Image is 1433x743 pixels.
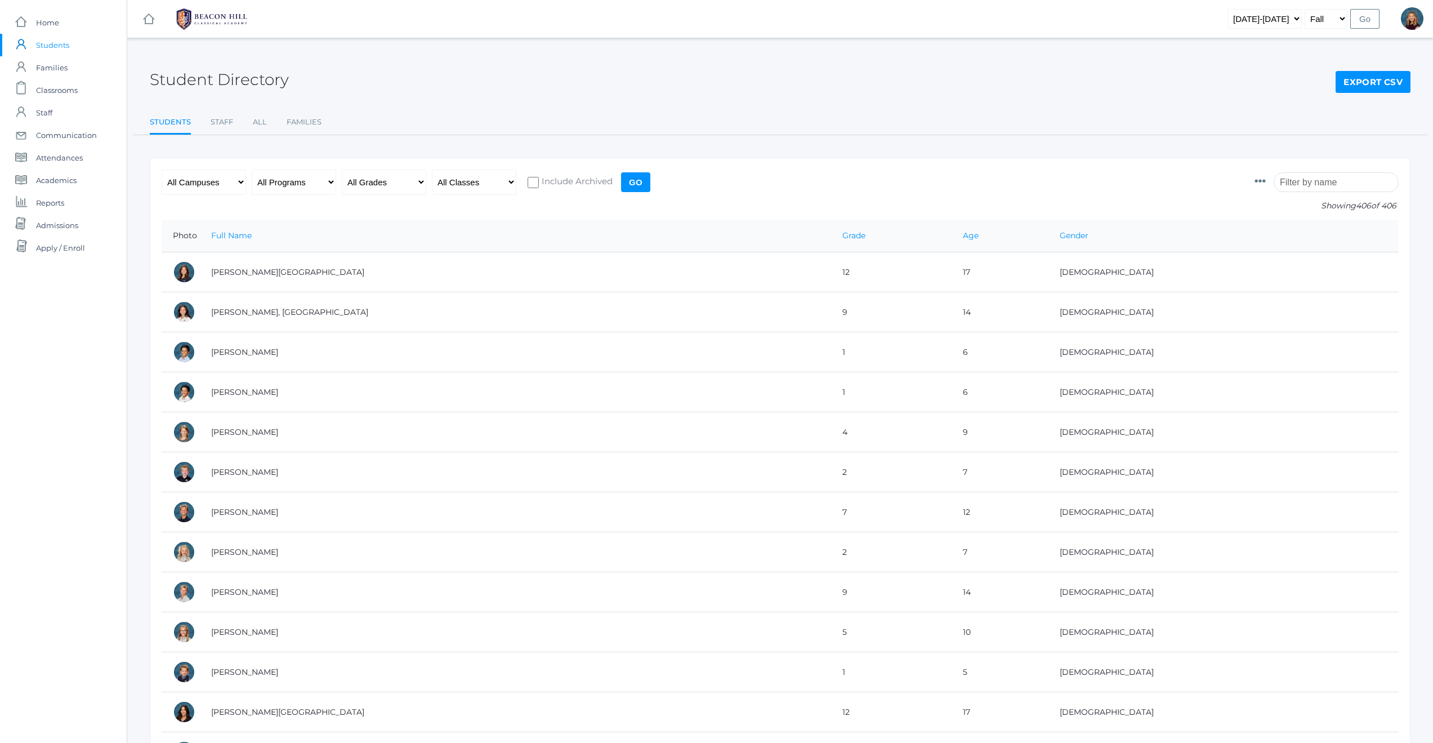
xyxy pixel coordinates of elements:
div: Elle Albanese [173,541,195,563]
p: Showing of 406 [1255,200,1399,212]
img: BHCALogos-05-308ed15e86a5a0abce9b8dd61676a3503ac9727e845dece92d48e8588c001991.png [169,5,254,33]
div: Dominic Abrea [173,341,195,363]
td: [DEMOGRAPHIC_DATA] [1048,452,1399,492]
div: Lindsay Leeds [1401,7,1423,30]
span: Families [36,56,68,79]
td: 12 [831,252,952,292]
a: Full Name [211,230,252,241]
td: 7 [831,492,952,532]
span: Attendances [36,146,83,169]
td: 17 [952,692,1048,732]
td: [DEMOGRAPHIC_DATA] [1048,412,1399,452]
span: Communication [36,124,97,146]
td: 4 [831,412,952,452]
td: 1 [831,652,952,692]
td: 14 [952,292,1048,332]
td: 6 [952,332,1048,372]
span: Home [36,11,59,34]
input: Go [1350,9,1380,29]
td: [DEMOGRAPHIC_DATA] [1048,332,1399,372]
td: 1 [831,332,952,372]
td: [PERSON_NAME] [200,652,831,692]
td: [PERSON_NAME] [200,372,831,412]
div: Nolan Alstot [173,661,195,683]
td: 2 [831,452,952,492]
td: [PERSON_NAME][GEOGRAPHIC_DATA] [200,692,831,732]
td: 7 [952,532,1048,572]
td: 9 [831,572,952,612]
span: Include Archived [539,175,613,189]
h2: Student Directory [150,71,289,88]
span: Students [36,34,69,56]
td: [PERSON_NAME] [200,572,831,612]
td: [DEMOGRAPHIC_DATA] [1048,652,1399,692]
td: 1 [831,372,952,412]
td: 12 [831,692,952,732]
td: 14 [952,572,1048,612]
td: [DEMOGRAPHIC_DATA] [1048,692,1399,732]
span: Admissions [36,214,78,237]
td: 6 [952,372,1048,412]
a: Grade [842,230,865,241]
td: [PERSON_NAME] [200,532,831,572]
td: 12 [952,492,1048,532]
span: Reports [36,192,64,214]
div: Jack Adams [173,461,195,483]
span: Classrooms [36,79,78,101]
a: Staff [211,111,233,134]
span: Apply / Enroll [36,237,85,259]
a: Families [287,111,322,134]
input: Include Archived [528,177,539,188]
th: Photo [162,220,200,252]
td: 9 [952,412,1048,452]
td: [PERSON_NAME] [200,492,831,532]
td: 10 [952,612,1048,652]
td: 9 [831,292,952,332]
td: [DEMOGRAPHIC_DATA] [1048,252,1399,292]
td: 7 [952,452,1048,492]
td: [DEMOGRAPHIC_DATA] [1048,572,1399,612]
td: 17 [952,252,1048,292]
td: [DEMOGRAPHIC_DATA] [1048,292,1399,332]
a: All [253,111,267,134]
div: Amelia Adams [173,421,195,443]
div: Grayson Abrea [173,381,195,403]
td: 5 [952,652,1048,692]
div: Logan Albanese [173,581,195,603]
a: Export CSV [1336,71,1410,94]
div: Charlotte Abdulla [173,261,195,283]
div: Phoenix Abdulla [173,301,195,323]
td: [PERSON_NAME] [200,412,831,452]
td: 2 [831,532,952,572]
td: [PERSON_NAME], [GEOGRAPHIC_DATA] [200,292,831,332]
td: [DEMOGRAPHIC_DATA] [1048,532,1399,572]
td: 5 [831,612,952,652]
div: Victoria Arellano [173,701,195,723]
a: Gender [1060,230,1088,241]
td: [PERSON_NAME] [200,452,831,492]
a: Age [963,230,979,241]
span: 406 [1356,201,1371,211]
div: Paige Albanese [173,621,195,643]
td: [DEMOGRAPHIC_DATA] [1048,372,1399,412]
td: [DEMOGRAPHIC_DATA] [1048,612,1399,652]
span: Academics [36,169,77,192]
input: Filter by name [1274,172,1399,192]
td: [DEMOGRAPHIC_DATA] [1048,492,1399,532]
input: Go [621,172,650,192]
td: [PERSON_NAME] [200,332,831,372]
span: Staff [36,101,52,124]
div: Cole Albanese [173,501,195,523]
td: [PERSON_NAME][GEOGRAPHIC_DATA] [200,252,831,292]
a: Students [150,111,191,135]
td: [PERSON_NAME] [200,612,831,652]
